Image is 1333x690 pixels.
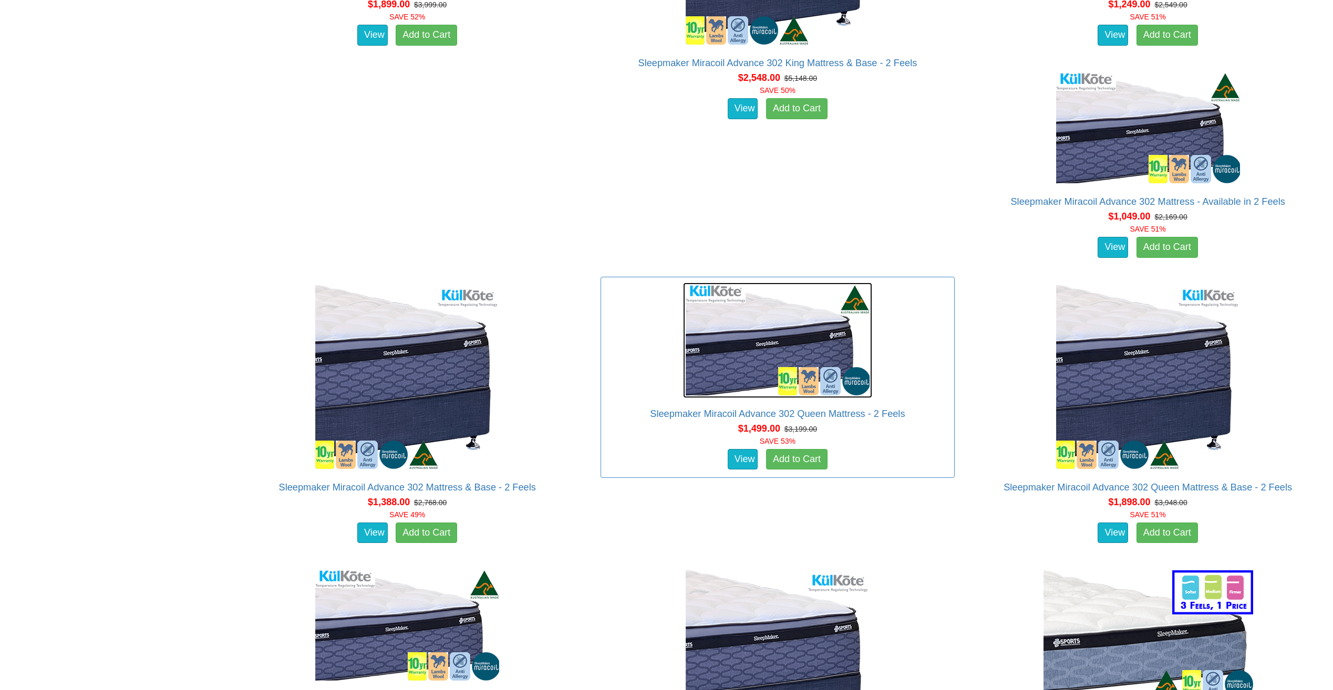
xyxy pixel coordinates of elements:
[1154,213,1187,221] del: $2,169.00
[766,98,828,119] a: Add to Cart
[1010,196,1285,207] a: Sleepmaker Miracoil Advance 302 Mattress - Available in 2 Feels
[389,13,425,21] font: SAVE 52%
[389,510,425,519] font: SAVE 49%
[279,482,536,493] a: Sleepmaker Miracoil Advance 302 Mattress & Base - 2 Feels
[784,74,817,82] del: $5,148.00
[1136,237,1198,258] a: Add to Cart
[1098,522,1128,543] a: View
[414,1,447,9] del: $3,999.00
[766,449,828,470] a: Add to Cart
[1130,510,1166,519] font: SAVE 51%
[1136,25,1198,46] a: Add to Cart
[396,522,457,543] a: Add to Cart
[1109,211,1151,222] span: $1,049.00
[313,568,502,683] img: Sleepmaker Miracoil Advance 302 Single Mattress - 2 Feels
[1154,498,1187,507] del: $3,948.00
[1109,497,1151,507] span: $1,898.00
[368,497,410,507] span: $1,388.00
[1154,1,1187,9] del: $2,549.00
[414,498,447,507] del: $2,768.00
[1004,482,1292,493] a: Sleepmaker Miracoil Advance 302 Queen Mattress & Base - 2 Feels
[738,423,780,434] span: $1,499.00
[1098,237,1128,258] a: View
[1130,13,1166,21] font: SAVE 51%
[650,409,905,419] a: Sleepmaker Miracoil Advance 302 Queen Mattress - 2 Feels
[784,425,817,433] del: $3,199.00
[683,283,872,398] img: Sleepmaker Miracoil Advance 302 Queen Mattress - 2 Feels
[1053,70,1243,186] img: Sleepmaker Miracoil Advance 302 Mattress - Available in 2 Feels
[728,449,758,470] a: View
[1130,225,1166,233] font: SAVE 51%
[1136,522,1198,543] a: Add to Cart
[760,86,795,95] font: SAVE 50%
[728,98,758,119] a: View
[357,522,388,543] a: View
[638,58,917,68] a: Sleepmaker Miracoil Advance 302 King Mattress & Base - 2 Feels
[1053,283,1243,472] img: Sleepmaker Miracoil Advance 302 Queen Mattress & Base - 2 Feels
[1098,25,1128,46] a: View
[738,72,780,83] span: $2,548.00
[760,437,795,445] font: SAVE 53%
[357,25,388,46] a: View
[396,25,457,46] a: Add to Cart
[313,283,502,472] img: Sleepmaker Miracoil Advance 302 Mattress & Base - 2 Feels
